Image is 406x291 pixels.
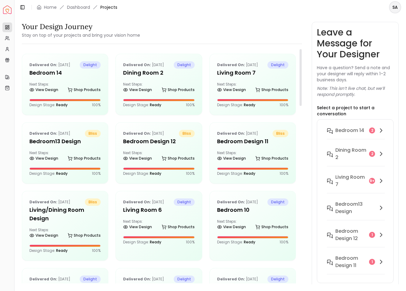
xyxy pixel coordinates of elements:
[123,219,194,231] div: Next Steps:
[217,171,255,176] p: Design Stage:
[217,131,245,136] b: Delivered on:
[217,151,288,163] div: Next Steps:
[244,239,255,245] span: Ready
[123,154,152,163] a: View Design
[29,61,70,69] p: [DATE]
[186,171,195,176] p: 100 %
[217,240,255,245] p: Design Stage:
[123,69,194,77] h5: Dining Room 2
[217,137,288,146] h5: Bedroom Design 11
[162,86,195,94] a: Shop Products
[322,252,390,279] button: Bedroom Design 111
[217,219,288,231] div: Next Steps:
[3,5,12,14] a: Spacejoy
[317,85,394,97] p: Note: This isn’t live chat, but we’ll respond promptly.
[80,61,101,69] span: delight
[123,86,152,94] a: View Design
[29,103,68,107] p: Design Stage:
[29,130,70,137] p: [DATE]
[29,276,70,283] p: [DATE]
[123,199,151,205] b: Delivered on:
[322,144,390,171] button: Dining Room 22
[29,228,101,240] div: Next Steps:
[280,240,288,245] p: 100 %
[29,231,58,240] a: View Design
[29,206,101,223] h5: Living/Dining Room Design
[267,61,288,69] span: delight
[174,198,195,206] span: delight
[217,276,258,283] p: [DATE]
[123,130,164,137] p: [DATE]
[335,228,367,242] h6: Bedroom Design 12
[369,127,375,134] div: 2
[369,178,375,184] div: 9+
[174,276,195,283] span: delight
[255,86,288,94] a: Shop Products
[68,86,101,94] a: Shop Products
[80,276,101,283] span: delight
[179,130,195,137] span: bliss
[322,198,390,225] button: Bedroom13 Design
[29,171,68,176] p: Design Stage:
[217,154,246,163] a: View Design
[56,102,68,107] span: Ready
[335,127,364,134] h6: Bedroom 14
[29,62,57,67] b: Delivered on:
[123,206,194,214] h5: Living Room 6
[29,86,58,94] a: View Design
[29,131,57,136] b: Delivered on:
[56,171,68,176] span: Ready
[217,103,255,107] p: Design Stage:
[317,105,394,117] p: Select a project to start a conversation
[29,198,70,206] p: [DATE]
[123,131,151,136] b: Delivered on:
[123,223,152,231] a: View Design
[335,255,367,269] h6: Bedroom Design 11
[123,171,161,176] p: Design Stage:
[92,248,101,253] p: 100 %
[123,137,194,146] h5: Bedroom Design 12
[123,276,151,282] b: Delivered on:
[217,130,258,137] p: [DATE]
[186,240,195,245] p: 100 %
[280,103,288,107] p: 100 %
[335,147,367,161] h6: Dining Room 2
[22,32,140,38] small: Stay on top of your projects and bring your vision home
[123,62,151,67] b: Delivered on:
[3,5,12,14] img: Spacejoy Logo
[217,223,246,231] a: View Design
[123,240,161,245] p: Design Stage:
[29,69,101,77] h5: Bedroom 14
[150,102,161,107] span: Ready
[174,61,195,69] span: delight
[369,151,375,157] div: 2
[150,239,161,245] span: Ready
[56,248,68,253] span: Ready
[369,259,375,265] div: 1
[29,151,101,163] div: Next Steps:
[217,199,245,205] b: Delivered on:
[390,2,401,13] span: SA
[29,137,101,146] h5: Bedroom13 Design
[67,4,90,10] a: Dashboard
[29,82,101,94] div: Next Steps:
[217,69,288,77] h5: Living Room 7
[335,174,367,188] h6: Living Room 7
[92,103,101,107] p: 100 %
[244,171,255,176] span: Ready
[150,171,161,176] span: Ready
[217,86,246,94] a: View Design
[29,154,58,163] a: View Design
[162,154,195,163] a: Shop Products
[255,223,288,231] a: Shop Products
[123,61,164,69] p: [DATE]
[29,276,57,282] b: Delivered on:
[322,225,390,252] button: Bedroom Design 121
[255,154,288,163] a: Shop Products
[267,276,288,283] span: delight
[244,102,255,107] span: Ready
[37,4,117,10] nav: breadcrumb
[217,206,288,214] h5: Bedroom 10
[123,151,194,163] div: Next Steps:
[317,65,394,83] p: Have a question? Send a note and your designer will reply within 1–2 business days.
